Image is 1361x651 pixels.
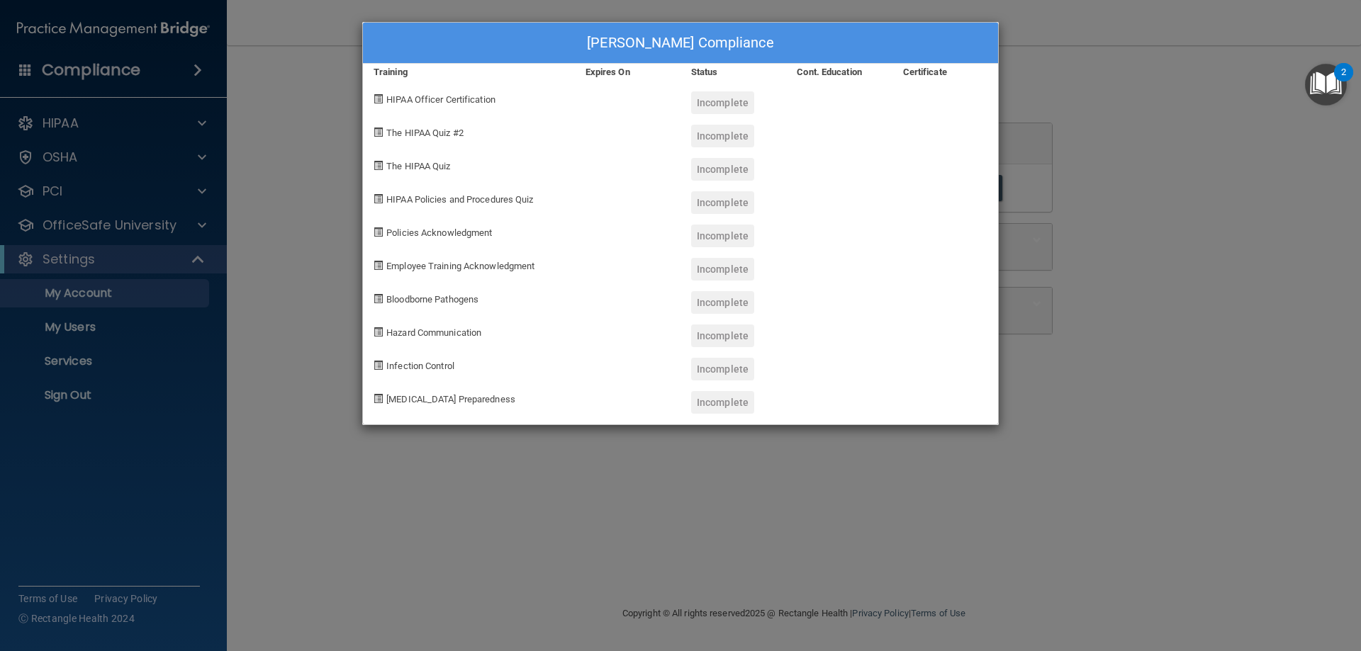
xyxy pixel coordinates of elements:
span: Infection Control [386,361,454,371]
div: Cont. Education [786,64,892,81]
span: The HIPAA Quiz #2 [386,128,464,138]
div: Incomplete [691,158,754,181]
span: Hazard Communication [386,327,481,338]
div: Incomplete [691,324,754,347]
div: [PERSON_NAME] Compliance [363,23,998,64]
div: Incomplete [691,125,754,147]
span: HIPAA Officer Certification [386,94,495,105]
span: The HIPAA Quiz [386,161,450,171]
div: Expires On [575,64,680,81]
span: Bloodborne Pathogens [386,294,478,305]
div: Incomplete [691,91,754,114]
div: Incomplete [691,291,754,314]
span: Employee Training Acknowledgment [386,261,534,271]
button: Open Resource Center, 2 new notifications [1305,64,1347,106]
div: Certificate [892,64,998,81]
div: Training [363,64,575,81]
div: Incomplete [691,225,754,247]
div: Incomplete [691,191,754,214]
span: HIPAA Policies and Procedures Quiz [386,194,533,205]
div: 2 [1341,72,1346,91]
span: [MEDICAL_DATA] Preparedness [386,394,515,404]
span: Policies Acknowledgment [386,227,492,238]
div: Status [680,64,786,81]
div: Incomplete [691,358,754,380]
div: Incomplete [691,391,754,414]
iframe: Drift Widget Chat Controller [1116,550,1344,607]
div: Incomplete [691,258,754,281]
